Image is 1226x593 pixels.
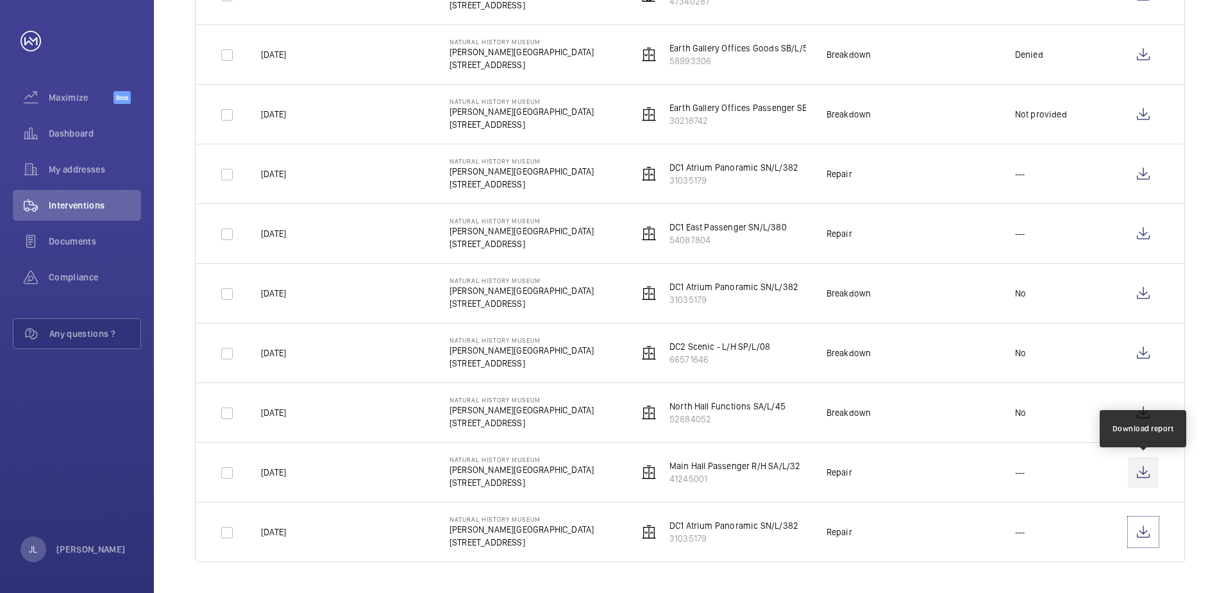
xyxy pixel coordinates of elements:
p: --- [1015,168,1025,180]
img: elevator.svg [641,47,657,62]
p: [PERSON_NAME][GEOGRAPHIC_DATA] [449,284,594,297]
div: Breakdown [827,287,871,300]
p: Earth Gallery Offices Goods SB/L/53 [669,42,813,55]
p: [DATE] [261,108,286,121]
div: Repair [827,227,852,240]
p: [DATE] [261,466,286,479]
p: Earth Gallery Offices Passenger SB/L/52 [669,101,829,114]
img: elevator.svg [641,465,657,480]
p: No [1015,406,1026,419]
p: [PERSON_NAME][GEOGRAPHIC_DATA] [449,523,594,536]
p: Natural History Museum [449,277,594,284]
p: 52884052 [669,413,785,425]
p: [STREET_ADDRESS] [449,357,594,370]
p: 30218742 [669,114,829,127]
p: Natural History Museum [449,515,594,523]
p: Natural History Museum [449,38,594,46]
p: [STREET_ADDRESS] [449,58,594,71]
p: [PERSON_NAME][GEOGRAPHIC_DATA] [449,463,594,476]
p: North Hall Functions SA/L/45 [669,400,785,413]
p: 31035179 [669,532,798,545]
p: 31035179 [669,293,798,306]
div: Repair [827,168,852,180]
span: Any questions ? [49,327,140,340]
p: 54087804 [669,234,787,246]
img: elevator.svg [641,345,657,361]
span: Interventions [49,199,141,212]
p: [STREET_ADDRESS] [449,178,594,191]
p: DC1 Atrium Panoramic SN/L/382 [669,161,798,174]
img: elevator.svg [641,166,657,182]
p: JL [29,543,37,556]
p: [PERSON_NAME][GEOGRAPHIC_DATA] [449,344,594,357]
p: [STREET_ADDRESS] [449,476,594,489]
img: elevator.svg [641,286,657,301]
p: Not provided [1015,108,1067,121]
p: [STREET_ADDRESS] [449,118,594,131]
span: Documents [49,235,141,248]
p: Natural History Museum [449,217,594,225]
span: My addresses [49,163,141,176]
p: Natural History Museum [449,396,594,404]
span: Compliance [49,271,141,284]
div: Breakdown [827,108,871,121]
p: Main Hall Passenger R/H SA/L/32 [669,460,801,472]
p: 41245001 [669,472,801,485]
img: elevator.svg [641,405,657,420]
p: [STREET_ADDRESS] [449,237,594,250]
p: No [1015,287,1026,300]
span: Beta [113,91,131,104]
p: [DATE] [261,526,286,538]
p: --- [1015,526,1025,538]
span: Dashboard [49,127,141,140]
p: --- [1015,227,1025,240]
div: Repair [827,526,852,538]
span: Maximize [49,91,113,104]
img: elevator.svg [641,524,657,540]
div: Breakdown [827,48,871,61]
p: DC1 Atrium Panoramic SN/L/382 [669,280,798,293]
div: Breakdown [827,406,871,419]
p: No [1015,347,1026,359]
p: 58993306 [669,55,813,67]
p: [PERSON_NAME] [56,543,126,556]
p: [DATE] [261,406,286,419]
p: 31035179 [669,174,798,187]
div: Download report [1113,423,1174,434]
p: Natural History Museum [449,456,594,463]
p: [DATE] [261,227,286,240]
p: Natural History Museum [449,336,594,344]
p: DC1 East Passenger SN/L/380 [669,221,787,234]
p: --- [1015,466,1025,479]
p: Natural History Museum [449,157,594,165]
p: [PERSON_NAME][GEOGRAPHIC_DATA] [449,46,594,58]
div: Breakdown [827,347,871,359]
p: [STREET_ADDRESS] [449,417,594,429]
p: DC1 Atrium Panoramic SN/L/382 [669,519,798,532]
p: [DATE] [261,287,286,300]
p: [PERSON_NAME][GEOGRAPHIC_DATA] [449,165,594,178]
p: Natural History Museum [449,98,594,105]
p: DC2 Scenic - L/H SP/L/08 [669,340,770,353]
p: [PERSON_NAME][GEOGRAPHIC_DATA] [449,225,594,237]
p: [STREET_ADDRESS] [449,297,594,310]
p: 66571646 [669,353,770,366]
img: elevator.svg [641,226,657,241]
img: elevator.svg [641,107,657,122]
p: [DATE] [261,168,286,180]
div: Repair [827,466,852,479]
p: Denied [1015,48,1043,61]
p: [PERSON_NAME][GEOGRAPHIC_DATA] [449,105,594,118]
p: [PERSON_NAME][GEOGRAPHIC_DATA] [449,404,594,417]
p: [STREET_ADDRESS] [449,536,594,549]
p: [DATE] [261,48,286,61]
p: [DATE] [261,347,286,359]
